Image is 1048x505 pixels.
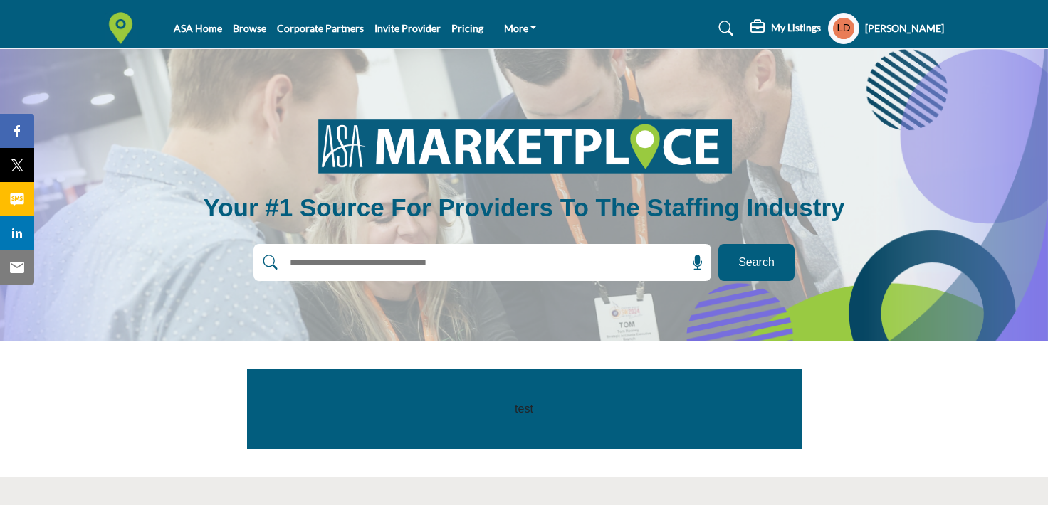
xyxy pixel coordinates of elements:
[174,22,222,34] a: ASA Home
[300,109,748,183] img: image
[705,17,743,40] a: Search
[738,254,775,271] span: Search
[451,22,483,34] a: Pricing
[233,22,266,34] a: Browse
[828,13,859,44] button: Show hide supplier dropdown
[277,22,364,34] a: Corporate Partners
[494,18,547,38] a: More
[865,21,944,36] h5: [PERSON_NAME]
[750,20,821,37] div: My Listings
[718,244,795,281] button: Search
[771,21,821,34] h5: My Listings
[374,22,441,34] a: Invite Provider
[279,400,770,418] p: test
[203,191,844,224] h1: Your #1 Source for Providers to the Staffing Industry
[105,12,144,44] img: Site Logo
